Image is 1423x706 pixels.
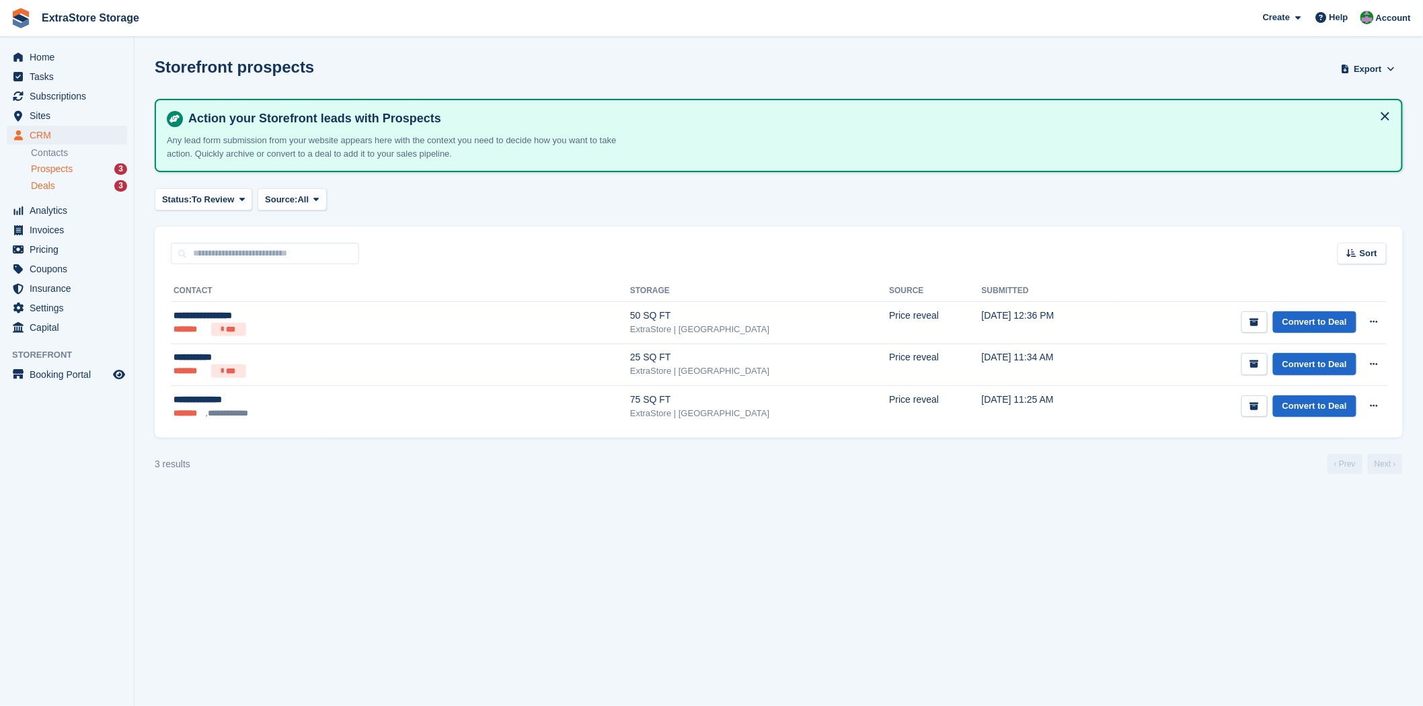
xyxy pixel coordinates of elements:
th: Source [889,280,981,302]
span: Prospects [31,163,73,175]
button: Export [1338,58,1397,80]
div: 25 SQ FT [630,350,889,364]
td: Price reveal [889,386,981,428]
button: Status: To Review [155,188,252,210]
td: Price reveal [889,302,981,344]
span: Analytics [30,201,110,220]
button: Source: All [258,188,327,210]
a: menu [7,106,127,125]
h1: Storefront prospects [155,58,314,76]
img: stora-icon-8386f47178a22dfd0bd8f6a31ec36ba5ce8667c1dd55bd0f319d3a0aa187defe.svg [11,8,31,28]
span: Create [1263,11,1290,24]
span: Account [1376,11,1411,25]
span: Coupons [30,260,110,278]
a: ExtraStore Storage [36,7,145,29]
span: Sort [1360,247,1377,260]
span: Home [30,48,110,67]
span: Help [1330,11,1348,24]
a: menu [7,299,127,317]
span: All [298,193,309,206]
a: menu [7,201,127,220]
span: CRM [30,126,110,145]
th: Submitted [982,280,1117,302]
span: Capital [30,318,110,337]
p: Any lead form submission from your website appears here with the context you need to decide how y... [167,134,638,160]
div: ExtraStore | [GEOGRAPHIC_DATA] [630,364,889,378]
span: Invoices [30,221,110,239]
a: menu [7,48,127,67]
a: Convert to Deal [1273,311,1356,334]
span: Pricing [30,240,110,259]
h4: Action your Storefront leads with Prospects [183,111,1391,126]
div: ExtraStore | [GEOGRAPHIC_DATA] [630,323,889,336]
span: Subscriptions [30,87,110,106]
a: menu [7,221,127,239]
span: Deals [31,180,55,192]
span: Storefront [12,348,134,362]
div: 50 SQ FT [630,309,889,323]
a: menu [7,260,127,278]
div: 3 [114,180,127,192]
span: Sites [30,106,110,125]
a: Convert to Deal [1273,353,1356,375]
span: Export [1354,63,1382,76]
span: Booking Portal [30,365,110,384]
a: menu [7,279,127,298]
span: Settings [30,299,110,317]
span: Source: [265,193,297,206]
img: Grant Daniel [1360,11,1374,24]
td: [DATE] 11:34 AM [982,344,1117,385]
div: 3 [114,163,127,175]
div: ExtraStore | [GEOGRAPHIC_DATA] [630,407,889,420]
div: 75 SQ FT [630,393,889,407]
a: menu [7,87,127,106]
a: menu [7,365,127,384]
a: Preview store [111,366,127,383]
td: [DATE] 11:25 AM [982,386,1117,428]
th: Storage [630,280,889,302]
span: To Review [192,193,234,206]
a: Deals 3 [31,179,127,193]
a: menu [7,318,127,337]
a: Contacts [31,147,127,159]
a: Previous [1328,454,1362,474]
a: menu [7,126,127,145]
span: Status: [162,193,192,206]
a: menu [7,240,127,259]
nav: Page [1325,454,1406,474]
td: Price reveal [889,344,981,385]
div: 3 results [155,457,190,471]
a: Prospects 3 [31,162,127,176]
th: Contact [171,280,630,302]
a: menu [7,67,127,86]
a: Next [1368,454,1403,474]
span: Insurance [30,279,110,298]
td: [DATE] 12:36 PM [982,302,1117,344]
span: Tasks [30,67,110,86]
a: Convert to Deal [1273,395,1356,418]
